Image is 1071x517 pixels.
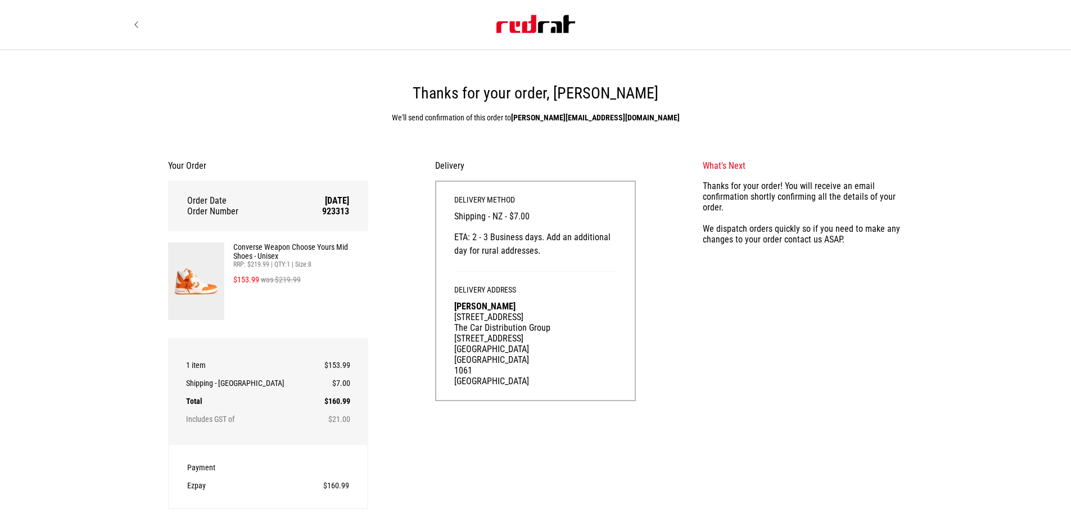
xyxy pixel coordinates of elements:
th: Total [186,392,317,410]
th: Shipping - [GEOGRAPHIC_DATA] [186,374,317,392]
td: $7.00 [316,374,350,392]
h2: Delivery [435,160,636,172]
img: Converse Weapon Choose Yours Mid Shoes - Unisex [168,242,224,320]
th: Order Date [187,195,293,206]
h1: Thanks for your order, [PERSON_NAME] [168,84,903,103]
td: $160.99 [272,476,349,494]
th: 1 item [186,356,317,374]
strong: [PERSON_NAME] [454,301,516,312]
h3: Delivery Address [454,285,617,301]
span: was $219.99 [261,275,301,284]
p: We'll send confirmation of this order to [168,111,903,124]
td: $21.00 [316,410,350,428]
td: $160.99 [316,392,350,410]
h2: What's Next [703,160,903,172]
div: [STREET_ADDRESS] [GEOGRAPHIC_DATA] [GEOGRAPHIC_DATA] 1061 [GEOGRAPHIC_DATA] [454,333,617,386]
p: ETA: 2 - 3 Business days. Add an additional day for rural addresses. [454,231,617,258]
td: 923313 [293,206,349,217]
th: Payment [187,458,272,476]
h3: Delivery Method [454,195,617,211]
div: Shipping - NZ - $7.00 [454,195,617,271]
td: [DATE] [293,195,349,206]
h2: Your Order [168,160,369,172]
img: Red Rat [496,15,575,33]
th: Ezpay [187,476,272,494]
td: $153.99 [316,356,350,374]
span: $153.99 [233,275,259,284]
th: Order Number [187,206,293,217]
div: [STREET_ADDRESS] The Car Distribution Group [454,271,617,386]
strong: [PERSON_NAME][EMAIL_ADDRESS][DOMAIN_NAME] [511,113,680,122]
div: Thanks for your order! You will receive an email confirmation shortly confirming all the details ... [703,181,903,245]
div: RRP: $219.99 | QTY: 1 | Size: 8 [233,260,369,268]
a: Converse Weapon Choose Yours Mid Shoes - Unisex [233,242,369,260]
th: Includes GST of [186,410,317,428]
